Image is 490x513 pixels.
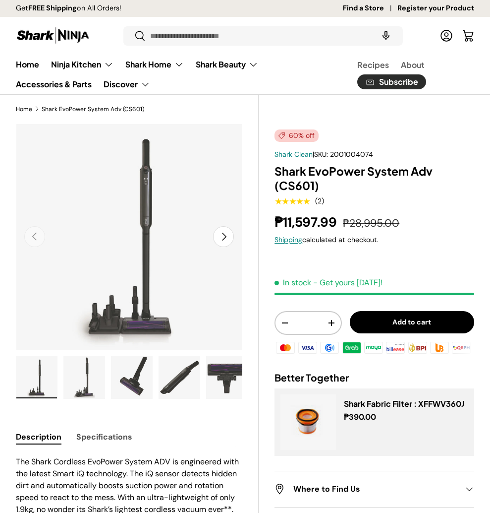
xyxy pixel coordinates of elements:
[274,371,474,385] h2: Better Together
[297,340,319,355] img: visa
[370,25,402,47] speech-search-button: Search by voice
[274,277,311,288] span: In stock
[45,55,119,74] summary: Ninja Kitchen
[274,235,474,245] div: calculated at checkout.
[274,340,296,355] img: master
[16,124,242,402] media-gallery: Gallery Viewer
[111,357,152,398] img: Shark EvoPower System Adv (CS601)
[51,55,113,74] a: Ninja Kitchen
[340,340,362,355] img: grabpay
[357,55,389,74] a: Recipes
[104,74,150,94] a: Discover
[16,74,92,94] a: Accessories & Parts
[207,357,247,398] img: Shark EvoPower System Adv (CS601)
[350,311,474,333] button: Add to cart
[274,197,310,206] div: 5.0 out of 5.0 stars
[119,55,190,74] summary: Shark Home
[344,398,464,409] a: Shark Fabric Filter : XFFWV360J
[333,55,474,94] nav: Secondary
[190,55,264,74] summary: Shark Beauty
[125,55,184,74] a: Shark Home
[343,3,397,14] a: Find a Store
[407,340,429,355] img: bpi
[16,357,57,398] img: Shark EvoPower System Adv (CS601)
[313,277,382,288] p: - Get yours [DATE]!
[16,55,39,74] a: Home
[196,55,258,74] a: Shark Beauty
[98,74,156,94] summary: Discover
[274,196,310,206] span: ★★★★★
[64,357,105,398] img: Shark EvoPower System Adv (CS601)
[16,106,32,112] a: Home
[274,129,319,142] span: 60% off
[363,340,384,355] img: maya
[16,55,333,94] nav: Primary
[274,483,458,495] h2: Where to Find Us
[313,150,373,159] span: |
[274,235,302,244] a: Shipping
[159,357,200,398] img: Shark EvoPower System Adv (CS601)
[16,26,90,45] img: Shark Ninja Philippines
[401,55,425,74] a: About
[343,216,399,230] s: ₱28,995.00
[274,471,474,507] summary: Where to Find Us
[16,3,121,14] p: Get on All Orders!
[315,197,324,205] div: (2)
[429,340,450,355] img: ubp
[274,150,313,159] a: Shark Clean
[42,106,144,112] a: Shark EvoPower System Adv (CS601)
[16,105,259,114] nav: Breadcrumbs
[379,78,418,86] span: Subscribe
[357,74,426,90] a: Subscribe
[274,214,339,231] strong: ₱11,597.99
[16,426,61,448] button: Description
[330,150,373,159] span: 2001004074
[319,340,340,355] img: gcash
[28,3,77,12] strong: FREE Shipping
[76,426,132,448] button: Specifications
[274,164,474,193] h1: Shark EvoPower System Adv (CS601)
[397,3,474,14] a: Register your Product
[450,340,472,355] img: qrph
[314,150,328,159] span: SKU:
[384,340,406,355] img: billease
